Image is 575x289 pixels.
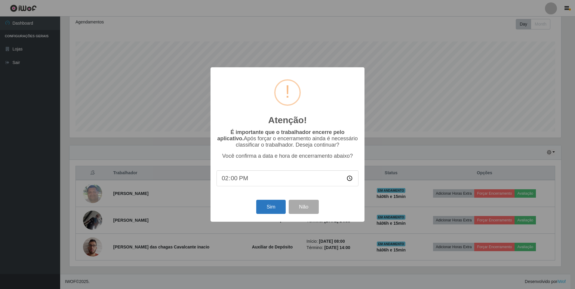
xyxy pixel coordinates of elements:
b: É importante que o trabalhador encerre pelo aplicativo. [217,129,344,141]
button: Não [289,200,318,214]
p: Você confirma a data e hora de encerramento abaixo? [217,153,358,159]
button: Sim [256,200,285,214]
p: Após forçar o encerramento ainda é necessário classificar o trabalhador. Deseja continuar? [217,129,358,148]
h2: Atenção! [268,115,307,126]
